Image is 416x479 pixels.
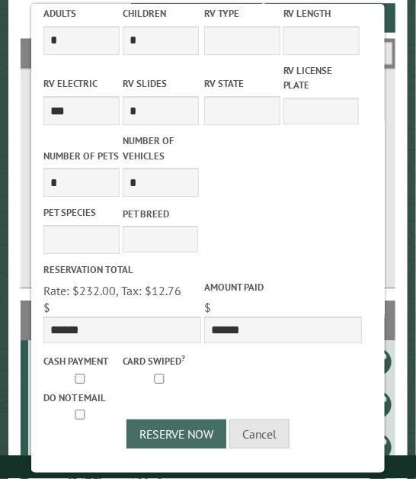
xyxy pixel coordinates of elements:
label: Number of Pets [43,149,119,163]
button: Cancel [229,420,290,448]
label: Number of Vehicles [123,133,198,162]
a: ? [181,352,185,363]
th: Site [28,301,57,340]
label: Pet species [43,205,119,220]
label: RV License Plate [283,63,359,92]
label: Pet breed [123,207,198,221]
span: $ [204,300,211,315]
label: Cash payment [43,354,119,368]
label: Do not email [43,391,119,405]
label: RV Type [204,6,280,21]
h2: Filters [21,38,395,67]
button: Reserve Now [126,420,226,448]
label: Amount paid [204,280,362,294]
label: RV Electric [43,76,119,91]
span: $ [43,300,50,315]
label: Reservation Total [43,262,201,277]
label: RV Slides [123,76,198,91]
label: Card swiped [123,352,198,368]
span: Rate: $232.00, Tax: $12.76 [43,283,181,298]
label: RV Length [283,6,359,21]
label: RV State [204,76,280,91]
